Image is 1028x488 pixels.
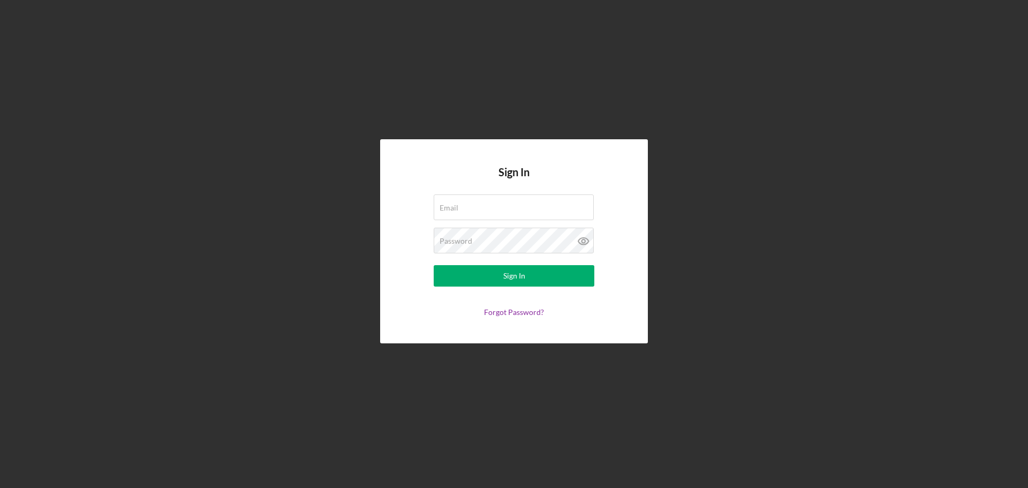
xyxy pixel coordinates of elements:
[440,204,458,212] label: Email
[498,166,530,194] h4: Sign In
[503,265,525,287] div: Sign In
[434,265,594,287] button: Sign In
[484,307,544,317] a: Forgot Password?
[440,237,472,245] label: Password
